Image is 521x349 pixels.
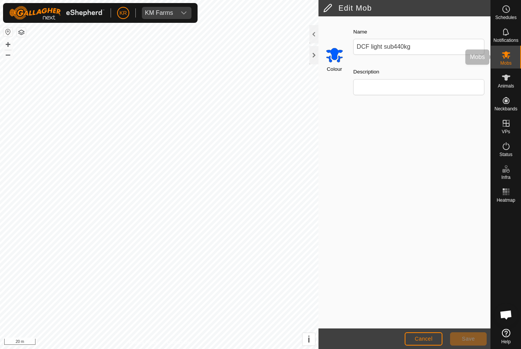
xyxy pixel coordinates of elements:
button: – [3,50,13,59]
a: Help [491,326,521,347]
label: Name [353,28,367,36]
span: i [307,334,310,344]
div: Open chat [495,303,518,326]
span: Mobs [500,61,511,65]
h2: Edit Mob [323,3,490,13]
span: Heatmap [497,198,515,202]
span: Cancel [415,336,433,342]
span: KR [119,9,127,17]
button: i [302,333,315,346]
span: Save [462,336,475,342]
div: dropdown trigger [176,7,191,19]
label: Colour [327,65,342,73]
button: Map Layers [17,28,26,37]
span: KM Farms [142,7,176,19]
a: Privacy Policy [129,339,158,346]
label: Description [353,68,379,76]
button: Cancel [405,332,442,346]
img: Gallagher Logo [9,6,105,20]
div: KM Farms [145,10,173,16]
span: VPs [502,129,510,134]
button: Reset Map [3,27,13,37]
button: + [3,40,13,49]
span: Animals [498,84,514,88]
span: Status [499,152,512,157]
span: Neckbands [494,107,517,111]
a: Contact Us [167,339,189,346]
span: Schedules [495,15,516,20]
span: Infra [501,175,510,180]
span: Notifications [494,38,518,43]
span: Help [501,339,511,344]
button: Save [450,332,487,346]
